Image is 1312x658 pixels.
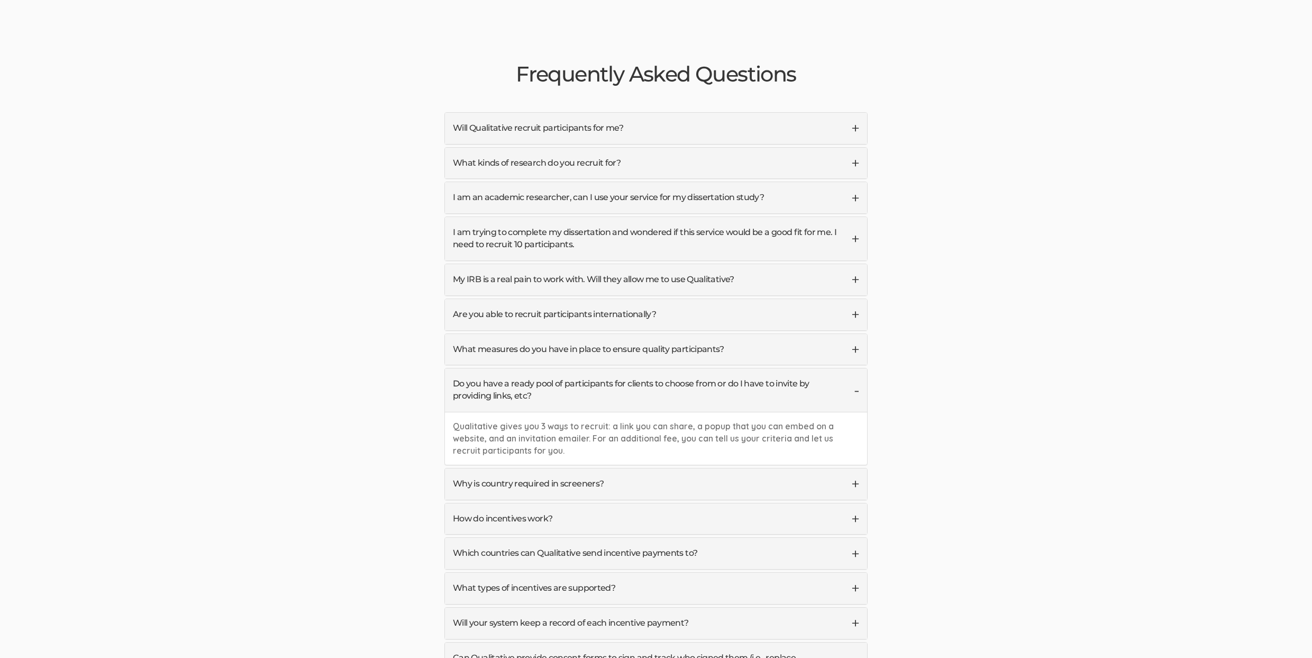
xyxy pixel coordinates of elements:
a: Why is country required in screeners? [445,468,867,500]
a: What kinds of research do you recruit for? [445,148,867,179]
a: Which countries can Qualitative send incentive payments to? [445,538,867,569]
a: My IRB is a real pain to work with. Will they allow me to use Qualitative? [445,264,867,295]
a: Will your system keep a record of each incentive payment? [445,608,867,639]
a: I am an academic researcher, can I use your service for my dissertation study? [445,182,867,213]
a: Will Qualitative recruit participants for me? [445,113,867,144]
h2: Frequently Asked Questions [444,62,868,86]
a: What measures do you have in place to ensure quality participants? [445,334,867,365]
a: Do you have a ready pool of participants for clients to choose from or do I have to invite by pro... [445,368,867,412]
a: How do incentives work? [445,503,867,535]
a: I am trying to complete my dissertation and wondered if this service would be a good fit for me. ... [445,217,867,260]
div: Qualitative gives you 3 ways to recruit: a link you can share, a popup that you can embed on a we... [445,412,867,465]
a: What types of incentives are supported? [445,573,867,604]
a: Are you able to recruit participants internationally? [445,299,867,330]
